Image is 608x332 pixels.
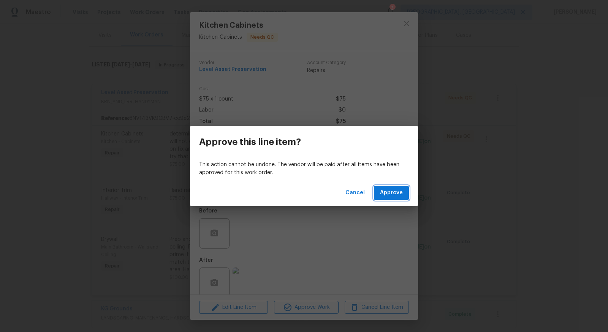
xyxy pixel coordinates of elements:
[345,188,365,198] span: Cancel
[199,137,301,147] h3: Approve this line item?
[374,186,409,200] button: Approve
[199,161,409,177] p: This action cannot be undone. The vendor will be paid after all items have been approved for this...
[380,188,403,198] span: Approve
[342,186,368,200] button: Cancel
